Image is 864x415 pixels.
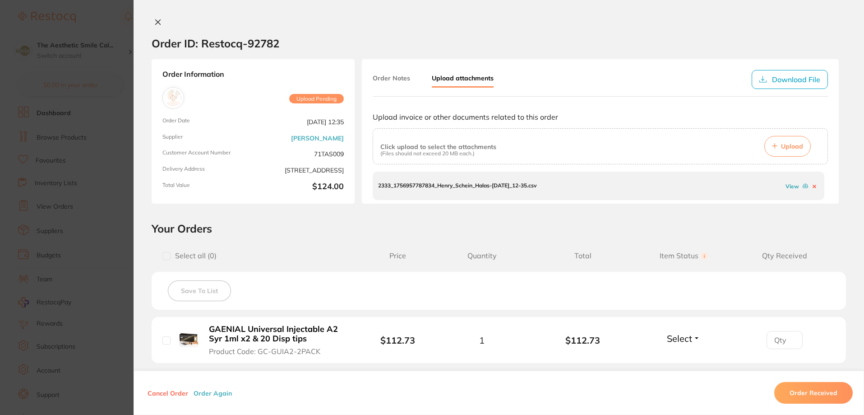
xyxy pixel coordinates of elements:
img: Henry Schein Halas [165,89,182,107]
b: $112.73 [532,335,633,345]
h2: Order ID: Restocq- 92782 [152,37,279,50]
p: (Files should not exceed 20 MB each.) [380,150,496,157]
div: message notification from Restocq, 2w ago. It has been 14 days since you have started your Restoc... [14,19,167,49]
p: 2333_1756957787834_Henry_Schein_Halas-[DATE]_12-35.csv [378,182,537,189]
span: [STREET_ADDRESS] [257,166,344,175]
span: Total Value [162,182,249,193]
span: Quantity [431,252,532,260]
button: Upload attachments [432,70,494,88]
span: 71TAS009 [257,149,344,159]
strong: Order Information [162,70,344,80]
b: $112.73 [380,335,415,346]
span: Select [667,333,692,344]
span: Upload Pending [289,94,344,104]
button: Order Again [191,389,235,397]
span: Qty Received [734,252,835,260]
span: Select all ( 0 ) [171,252,217,260]
span: [DATE] 12:35 [257,117,344,126]
img: Profile image for Restocq [20,27,35,42]
button: Save To List [168,280,231,301]
p: Upload invoice or other documents related to this order [373,113,828,121]
span: Price [364,252,431,260]
a: [PERSON_NAME] [291,135,344,142]
img: GAENIAL Universal Injectable A2 Syr 1ml x2 & 20 Disp tips [177,328,199,350]
p: Click upload to select the attachments [380,143,496,150]
a: View [785,183,799,190]
button: Order Received [774,382,853,404]
p: Message from Restocq, sent 2w ago [39,35,156,43]
span: Customer Account Number [162,149,249,159]
p: It has been 14 days since you have started your Restocq journey. We wanted to do a check in and s... [39,26,156,35]
button: Download File [752,70,828,89]
span: Supplier [162,134,249,143]
span: Total [532,252,633,260]
button: Cancel Order [145,389,191,397]
span: Upload [781,142,803,150]
span: Order Date [162,117,249,126]
button: Select [664,333,703,344]
b: $124.00 [257,182,344,193]
button: GAENIAL Universal Injectable A2 Syr 1ml x2 & 20 Disp tips Product Code: GC-GUIA2-2PACK [206,324,351,356]
span: Item Status [633,252,735,260]
button: Upload [764,136,811,157]
span: Product Code: GC-GUIA2-2PACK [209,347,320,355]
input: Qty [767,331,803,349]
b: GAENIAL Universal Injectable A2 Syr 1ml x2 & 20 Disp tips [209,325,348,343]
span: 1 [479,335,485,345]
h2: Your Orders [152,222,846,235]
span: Delivery Address [162,166,249,175]
button: Order Notes [373,70,410,86]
